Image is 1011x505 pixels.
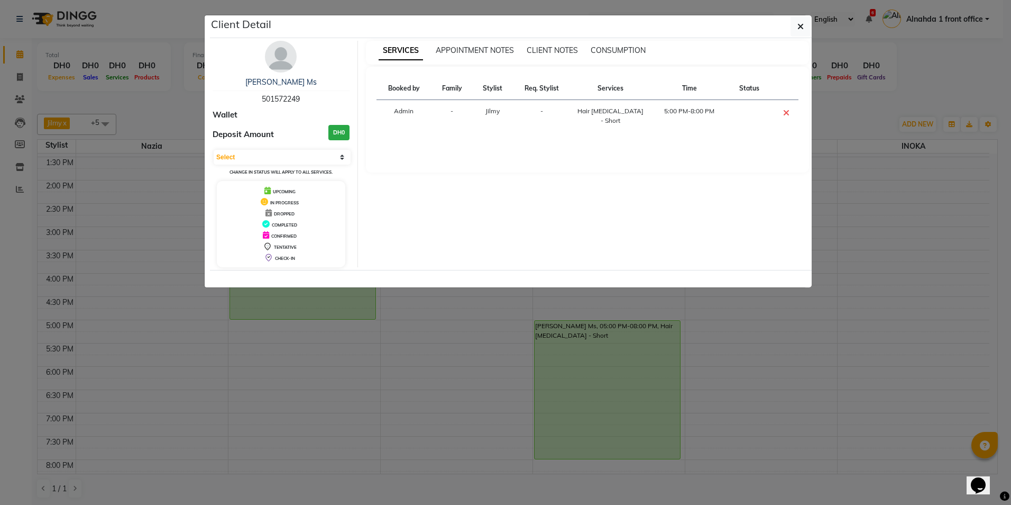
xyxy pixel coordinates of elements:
[436,46,514,55] span: APPOINTMENT NOTES
[229,169,333,175] small: Change in status will apply to all services.
[272,222,297,228] span: COMPLETED
[650,77,729,100] th: Time
[512,100,571,132] td: -
[273,189,296,194] span: UPCOMING
[245,77,317,87] a: [PERSON_NAME] Ms
[527,46,578,55] span: CLIENT NOTES
[379,41,423,60] span: SERVICES
[274,245,297,250] span: TENTATIVE
[211,16,271,32] h5: Client Detail
[571,77,650,100] th: Services
[262,94,300,104] span: 501572249
[213,129,274,141] span: Deposit Amount
[577,106,644,125] div: Hair [MEDICAL_DATA] - Short
[213,109,237,121] span: Wallet
[431,77,472,100] th: Family
[512,77,571,100] th: Req. Stylist
[376,77,432,100] th: Booked by
[270,200,299,205] span: IN PROGRESS
[271,233,297,239] span: CONFIRMED
[265,41,297,73] img: avatar
[275,256,295,261] span: CHECK-IN
[650,100,729,132] td: 5:00 PM-8:00 PM
[431,100,472,132] td: -
[485,107,500,115] span: Jilmy
[472,77,512,100] th: Stylist
[591,46,646,55] span: CONSUMPTION
[274,211,295,217] span: DROPPED
[328,125,350,140] h3: DH0
[967,463,1000,494] iframe: chat widget
[376,100,432,132] td: Admin
[729,77,769,100] th: Status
